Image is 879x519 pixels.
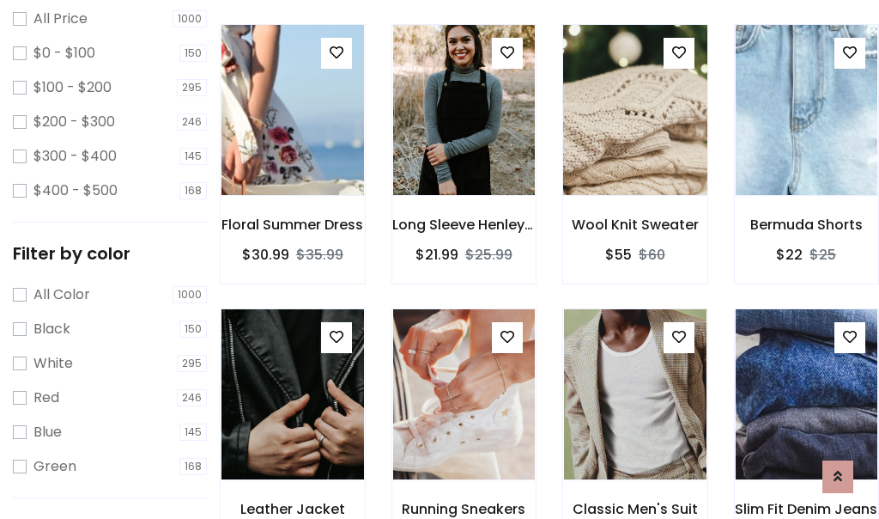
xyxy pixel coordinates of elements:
del: $25.99 [465,245,512,265]
label: $100 - $200 [33,77,112,98]
h6: Wool Knit Sweater [563,217,707,233]
del: $60 [639,245,665,265]
label: $300 - $400 [33,146,117,167]
del: $25 [809,245,836,265]
h6: $30.99 [242,247,289,263]
h6: Classic Men's Suit [563,501,707,517]
h6: Leather Jacket [221,501,365,517]
span: 168 [179,182,207,199]
span: 150 [179,321,207,338]
label: All Color [33,284,90,305]
label: White [33,353,73,374]
h6: Running Sneakers [392,501,536,517]
span: 246 [177,113,207,131]
h5: Filter by color [13,243,207,264]
h6: Floral Summer Dress [221,217,365,233]
span: 295 [177,79,207,96]
span: 150 [179,45,207,62]
span: 145 [179,148,207,165]
label: $0 - $100 [33,43,95,64]
h6: $22 [776,247,803,263]
label: Red [33,388,59,408]
span: 168 [179,458,207,475]
span: 1000 [173,10,207,27]
h6: $55 [605,247,632,263]
label: All Price [33,9,88,29]
span: 295 [177,355,207,372]
span: 1000 [173,286,207,303]
span: 145 [179,424,207,441]
label: $400 - $500 [33,180,118,201]
label: Blue [33,422,62,443]
label: $200 - $300 [33,112,115,132]
h6: $21.99 [415,247,458,263]
span: 246 [177,389,207,406]
del: $35.99 [296,245,343,265]
h6: Bermuda Shorts [735,217,879,233]
label: Green [33,456,76,477]
label: Black [33,319,70,339]
h6: Long Sleeve Henley T-Shirt [392,217,536,233]
h6: Slim Fit Denim Jeans [735,501,879,517]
